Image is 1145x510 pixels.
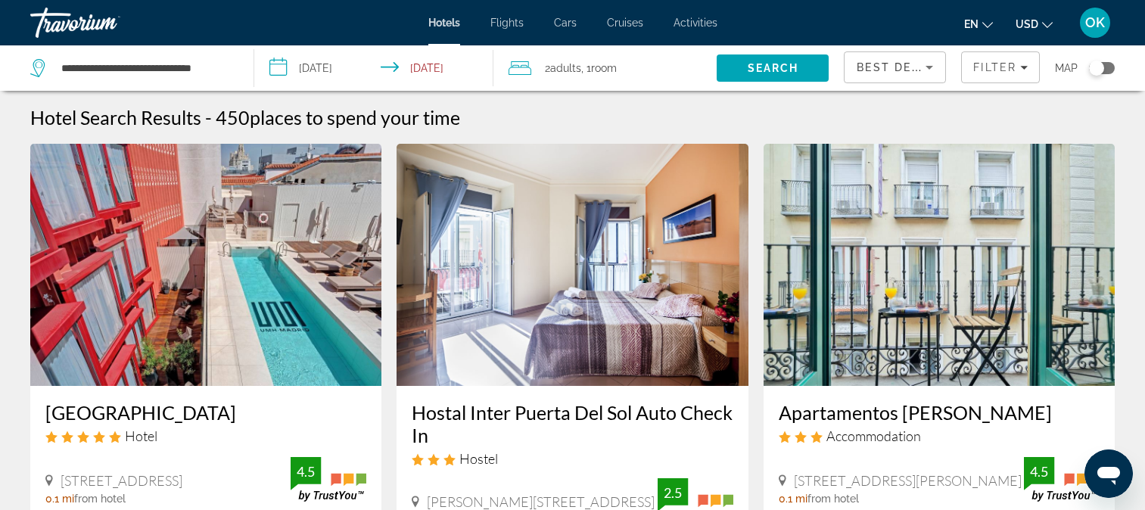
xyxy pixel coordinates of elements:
[826,428,921,444] span: Accommodation
[1084,449,1133,498] iframe: Кнопка запуска окна обмена сообщениями
[857,58,933,76] mat-select: Sort by
[779,428,1100,444] div: 3 star Accommodation
[779,493,807,505] span: 0.1 mi
[550,62,581,74] span: Adults
[674,17,717,29] a: Activities
[60,57,231,79] input: Search hotel destination
[1078,61,1115,75] button: Toggle map
[964,13,993,35] button: Change language
[493,45,717,91] button: Travelers: 2 adults, 0 children
[779,401,1100,424] a: Apartamentos [PERSON_NAME]
[61,472,182,489] span: [STREET_ADDRESS]
[216,106,460,129] h2: 450
[973,61,1016,73] span: Filter
[125,428,157,444] span: Hotel
[1016,18,1038,30] span: USD
[45,401,366,424] a: [GEOGRAPHIC_DATA]
[291,462,321,480] div: 4.5
[30,3,182,42] a: Travorium
[412,401,733,446] a: Hostal Inter Puerta Del Sol Auto Check In
[250,106,460,129] span: places to spend your time
[717,54,829,82] button: Search
[807,493,859,505] span: from hotel
[794,472,1022,489] span: [STREET_ADDRESS][PERSON_NAME]
[397,144,748,386] img: Hostal Inter Puerta Del Sol Auto Check In
[428,17,460,29] a: Hotels
[1085,15,1105,30] span: OK
[1055,58,1078,79] span: Map
[30,144,381,386] img: UMusic Hotel Madrid
[74,493,126,505] span: from hotel
[964,18,979,30] span: en
[764,144,1115,386] img: Apartamentos Blume Cruz
[1075,7,1115,39] button: User Menu
[254,45,493,91] button: Select check in and out date
[1024,462,1054,480] div: 4.5
[45,428,366,444] div: 5 star Hotel
[658,484,688,502] div: 2.5
[545,58,581,79] span: 2
[205,106,212,129] span: -
[554,17,577,29] a: Cars
[607,17,643,29] a: Cruises
[427,493,655,510] span: [PERSON_NAME][STREET_ADDRESS]
[591,62,617,74] span: Room
[581,58,617,79] span: , 1
[961,51,1040,83] button: Filters
[291,457,366,502] img: TrustYou guest rating badge
[459,450,498,467] span: Hostel
[45,493,74,505] span: 0.1 mi
[857,61,935,73] span: Best Deals
[748,62,799,74] span: Search
[412,450,733,467] div: 3 star Hostel
[1024,457,1100,502] img: TrustYou guest rating badge
[1016,13,1053,35] button: Change currency
[30,106,201,129] h1: Hotel Search Results
[490,17,524,29] a: Flights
